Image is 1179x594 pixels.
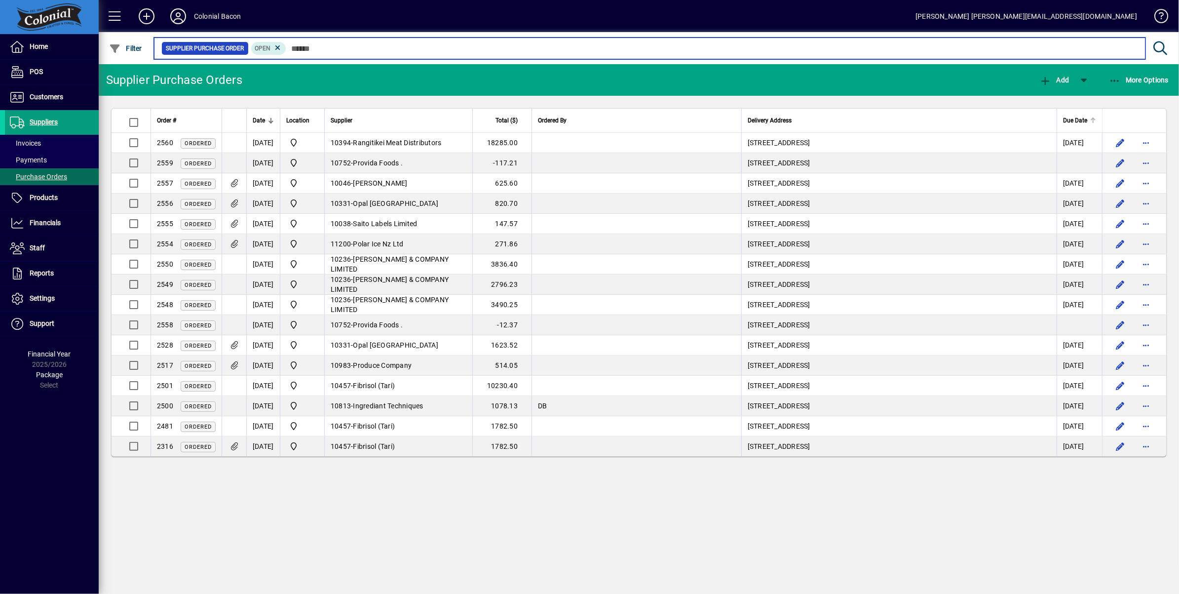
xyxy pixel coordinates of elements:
[331,255,351,263] span: 10236
[1112,317,1128,333] button: Edit
[472,416,532,436] td: 1782.50
[185,282,212,288] span: Ordered
[324,234,472,254] td: -
[472,234,532,254] td: 271.86
[324,173,472,194] td: -
[286,157,318,169] span: Colonial Bacon
[353,341,439,349] span: Opal [GEOGRAPHIC_DATA]
[246,416,280,436] td: [DATE]
[472,295,532,315] td: 3490.25
[157,422,173,430] span: 2481
[185,201,212,207] span: Ordered
[185,424,212,430] span: Ordered
[30,294,55,302] span: Settings
[331,276,449,293] span: [PERSON_NAME] & COMPANY LIMITED
[286,177,318,189] span: Colonial Bacon
[1057,214,1102,234] td: [DATE]
[741,436,1057,456] td: [STREET_ADDRESS]
[30,319,54,327] span: Support
[1138,357,1154,373] button: More options
[185,241,212,248] span: Ordered
[30,244,45,252] span: Staff
[157,321,173,329] span: 2558
[157,115,176,126] span: Order #
[1112,438,1128,454] button: Edit
[748,115,792,126] span: Delivery Address
[1039,76,1069,84] span: Add
[1057,416,1102,436] td: [DATE]
[246,234,280,254] td: [DATE]
[30,42,48,50] span: Home
[1063,115,1096,126] div: Due Date
[286,299,318,311] span: Colonial Bacon
[915,8,1137,24] div: [PERSON_NAME] [PERSON_NAME][EMAIL_ADDRESS][DOMAIN_NAME]
[246,396,280,416] td: [DATE]
[1057,396,1102,416] td: [DATE]
[246,376,280,396] td: [DATE]
[741,194,1057,214] td: [STREET_ADDRESS]
[1112,277,1128,292] button: Edit
[331,199,351,207] span: 10331
[1138,297,1154,313] button: More options
[286,198,318,209] span: Colonial Bacon
[157,240,173,248] span: 2554
[1112,175,1128,191] button: Edit
[538,115,567,126] span: Ordered By
[331,442,351,450] span: 10457
[5,60,99,84] a: POS
[1057,234,1102,254] td: [DATE]
[185,160,212,167] span: Ordered
[741,275,1057,295] td: [STREET_ADDRESS]
[324,335,472,356] td: -
[1138,216,1154,232] button: More options
[741,315,1057,335] td: [STREET_ADDRESS]
[1112,357,1128,373] button: Edit
[185,343,212,349] span: Ordered
[1057,173,1102,194] td: [DATE]
[10,139,41,147] span: Invoices
[472,275,532,295] td: 2796.23
[1057,275,1102,295] td: [DATE]
[324,416,472,436] td: -
[1057,295,1102,315] td: [DATE]
[246,275,280,295] td: [DATE]
[286,238,318,250] span: Colonial Bacon
[353,402,423,410] span: Ingrediant Techniques
[1138,438,1154,454] button: More options
[538,115,735,126] div: Ordered By
[185,262,212,268] span: Ordered
[286,258,318,270] span: Colonial Bacon
[106,72,242,88] div: Supplier Purchase Orders
[1112,216,1128,232] button: Edit
[1063,115,1087,126] span: Due Date
[246,133,280,153] td: [DATE]
[5,135,99,152] a: Invoices
[495,115,518,126] span: Total ($)
[331,115,466,126] div: Supplier
[107,40,145,57] button: Filter
[246,315,280,335] td: [DATE]
[194,8,241,24] div: Colonial Bacon
[1112,135,1128,151] button: Edit
[286,278,318,290] span: Colonial Bacon
[246,254,280,275] td: [DATE]
[157,301,173,309] span: 2548
[185,140,212,147] span: Ordered
[331,115,352,126] span: Supplier
[1057,376,1102,396] td: [DATE]
[286,339,318,351] span: Colonial Bacon
[353,442,395,450] span: Fibrisol (Tari)
[1138,398,1154,414] button: More options
[331,402,351,410] span: 10813
[246,173,280,194] td: [DATE]
[10,173,67,181] span: Purchase Orders
[741,376,1057,396] td: [STREET_ADDRESS]
[331,240,351,248] span: 11200
[1138,378,1154,394] button: More options
[246,153,280,173] td: [DATE]
[353,321,403,329] span: Provida Foods .
[1112,418,1128,434] button: Edit
[472,153,532,173] td: -117.21
[741,416,1057,436] td: [STREET_ADDRESS]
[30,93,63,101] span: Customers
